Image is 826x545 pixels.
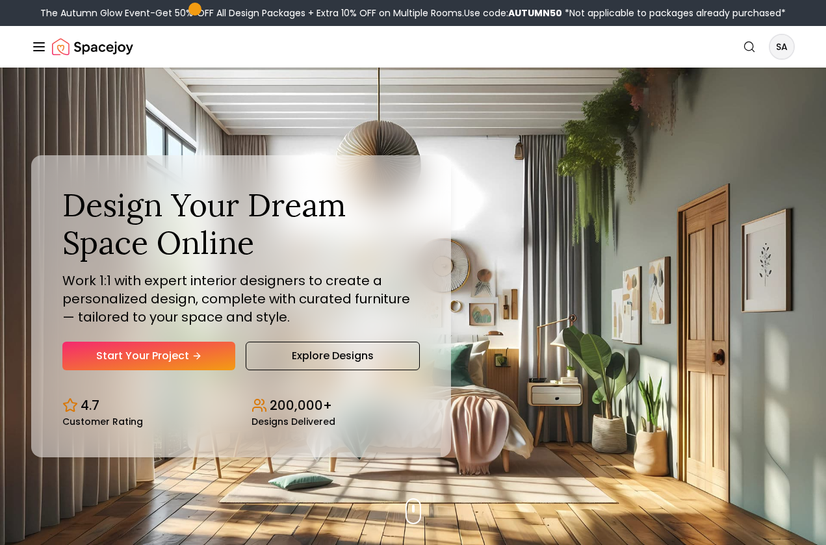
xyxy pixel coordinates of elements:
p: 4.7 [81,396,99,414]
div: The Autumn Glow Event-Get 50% OFF All Design Packages + Extra 10% OFF on Multiple Rooms. [40,6,786,19]
small: Customer Rating [62,417,143,426]
a: Spacejoy [52,34,133,60]
div: Design stats [62,386,420,426]
h1: Design Your Dream Space Online [62,186,420,261]
span: SA [770,35,794,58]
p: 200,000+ [270,396,332,414]
a: Start Your Project [62,342,235,370]
nav: Global [31,26,795,68]
a: Explore Designs [246,342,420,370]
img: Spacejoy Logo [52,34,133,60]
span: Use code: [464,6,562,19]
small: Designs Delivered [252,417,335,426]
span: *Not applicable to packages already purchased* [562,6,786,19]
button: SA [769,34,795,60]
b: AUTUMN50 [508,6,562,19]
p: Work 1:1 with expert interior designers to create a personalized design, complete with curated fu... [62,272,420,326]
